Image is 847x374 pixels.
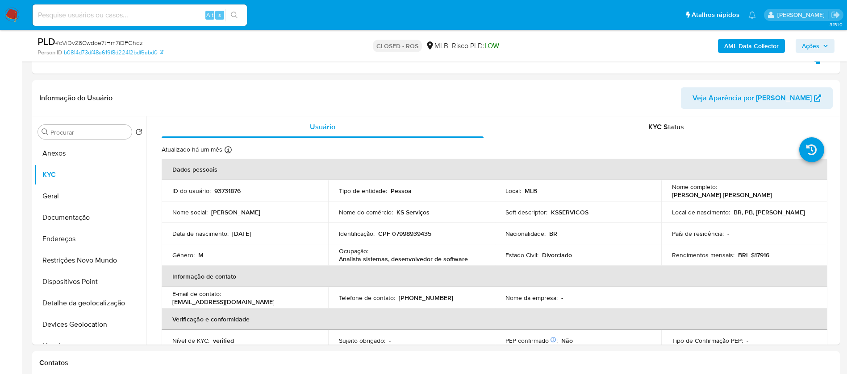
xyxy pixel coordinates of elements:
p: Divorciado [542,251,572,259]
h1: Contatos [39,358,833,367]
button: Procurar [42,128,49,136]
a: b0814d73df48a619f8d224f2bdf6abd0 [64,49,163,57]
p: verified [213,337,234,345]
p: Gênero : [172,251,195,259]
p: [DATE] [232,230,251,238]
th: Verificação e conformidade [162,308,827,330]
p: Soft descriptor : [505,208,547,216]
button: Geral [34,185,146,207]
span: 3.151.0 [830,21,843,28]
p: Não [561,337,573,345]
div: MLB [426,41,448,51]
b: PLD [38,34,55,49]
p: PEP confirmado : [505,337,558,345]
p: Nível de KYC : [172,337,209,345]
p: Nome da empresa : [505,294,558,302]
span: Ações [802,39,819,53]
button: search-icon [225,9,243,21]
p: Ocupação : [339,247,368,255]
p: Nome do comércio : [339,208,393,216]
input: Procurar [50,128,128,136]
p: BRL $17916 [738,251,769,259]
span: Usuário [310,122,335,132]
button: Dispositivos Point [34,271,146,292]
p: Local de nascimento : [672,208,730,216]
p: País de residência : [672,230,724,238]
p: Telefone de contato : [339,294,395,302]
span: Veja Aparência por [PERSON_NAME] [693,87,812,109]
button: Endereços [34,228,146,250]
p: CLOSED - ROS [373,40,422,52]
button: Veja Aparência por [PERSON_NAME] [681,87,833,109]
span: KYC Status [648,122,684,132]
button: AML Data Collector [718,39,785,53]
p: Sujeito obrigado : [339,337,385,345]
a: Sair [831,10,840,20]
p: Data de nascimento : [172,230,229,238]
p: Local : [505,187,521,195]
button: Retornar ao pedido padrão [135,128,142,138]
p: KS Serviços [396,208,430,216]
p: Atualizado há um mês [162,145,222,154]
p: ID do usuário : [172,187,211,195]
p: Pessoa [391,187,412,195]
p: MLB [525,187,537,195]
p: 93731876 [214,187,241,195]
p: KSSERVICOS [551,208,588,216]
button: KYC [34,164,146,185]
button: Ações [796,39,834,53]
p: [PERSON_NAME] [211,208,260,216]
p: E-mail de contato : [172,290,221,298]
p: Estado Civil : [505,251,538,259]
p: [EMAIL_ADDRESS][DOMAIN_NAME] [172,298,275,306]
p: Identificação : [339,230,375,238]
th: Informação de contato [162,266,827,287]
button: Documentação [34,207,146,228]
span: s [218,11,221,19]
p: weverton.gomes@mercadopago.com.br [777,11,828,19]
button: Anexos [34,143,146,164]
span: LOW [484,41,499,51]
span: # cViDvZ6Cwdoe7tHm7iDFGhdz [55,38,143,47]
p: Nacionalidade : [505,230,546,238]
b: AML Data Collector [724,39,779,53]
button: Devices Geolocation [34,314,146,335]
button: Detalhe da geolocalização [34,292,146,314]
p: Tipo de Confirmação PEP : [672,337,743,345]
p: [PHONE_NUMBER] [399,294,453,302]
p: Tipo de entidade : [339,187,387,195]
button: Restrições Novo Mundo [34,250,146,271]
p: - [389,337,391,345]
p: - [727,230,729,238]
p: Analista sistemas, desenvolvedor de software [339,255,468,263]
p: CPF 07998939435 [378,230,431,238]
a: Notificações [748,11,756,19]
span: Alt [206,11,213,19]
p: Nome social : [172,208,208,216]
p: M [198,251,204,259]
p: [PERSON_NAME] [PERSON_NAME] [672,191,772,199]
button: Lista Interna [34,335,146,357]
p: Rendimentos mensais : [672,251,734,259]
b: Person ID [38,49,62,57]
p: BR [549,230,557,238]
span: Risco PLD: [452,41,499,51]
th: Dados pessoais [162,159,827,180]
p: Nome completo : [672,183,717,191]
p: - [561,294,563,302]
h1: Informação do Usuário [39,94,113,103]
p: BR, PB, [PERSON_NAME] [734,208,805,216]
input: Pesquise usuários ou casos... [33,9,247,21]
span: Atalhos rápidos [692,10,739,20]
p: - [747,337,748,345]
